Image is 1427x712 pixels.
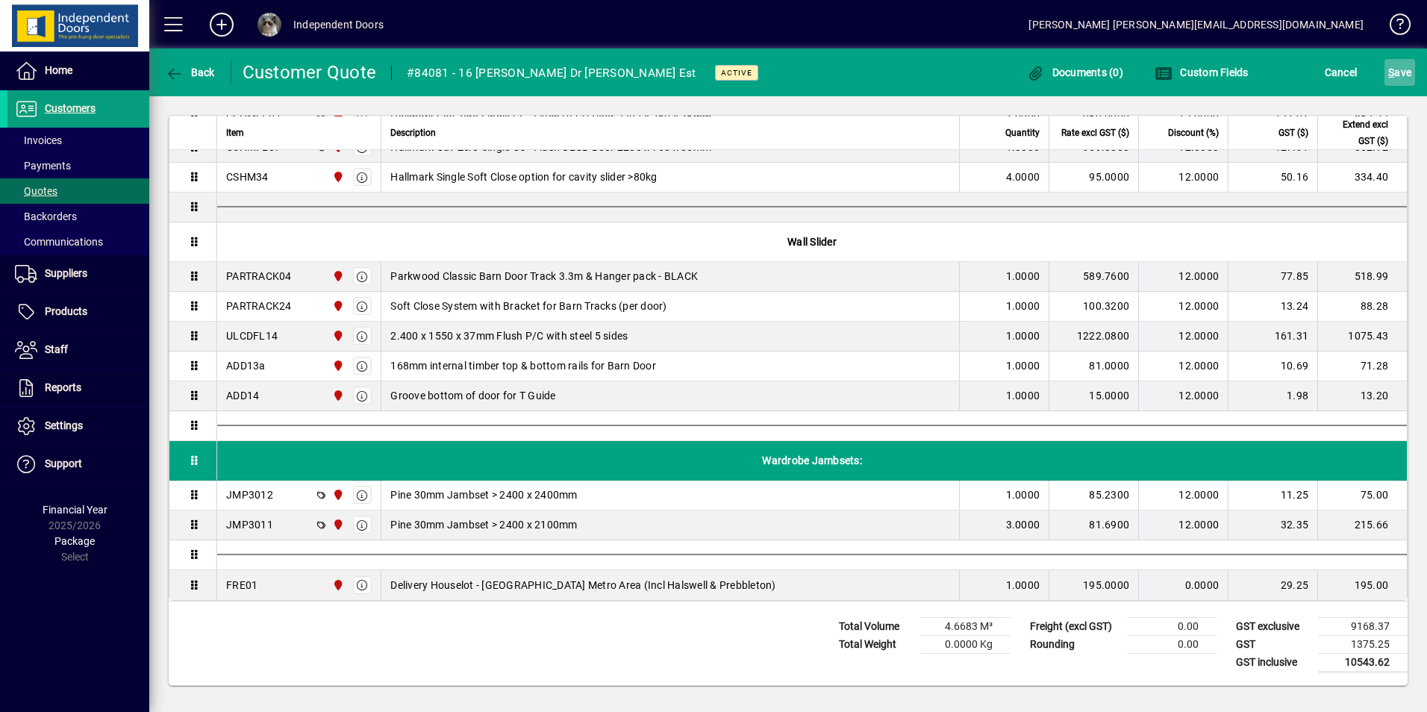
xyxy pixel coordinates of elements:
[1318,653,1408,672] td: 10543.62
[328,516,346,533] span: Christchurch
[1228,352,1317,381] td: 10.69
[328,487,346,503] span: Christchurch
[1138,481,1228,510] td: 12.0000
[45,64,72,76] span: Home
[7,178,149,204] a: Quotes
[7,128,149,153] a: Invoices
[1058,578,1129,593] div: 195.0000
[1005,124,1040,140] span: Quantity
[1228,510,1317,540] td: 32.35
[831,617,921,635] td: Total Volume
[1058,269,1129,284] div: 589.7600
[45,267,87,279] span: Suppliers
[1228,292,1317,322] td: 13.24
[921,617,1011,635] td: 4.6683 M³
[226,487,273,502] div: JMP3012
[1321,59,1361,86] button: Cancel
[390,358,656,373] span: 168mm internal timber top & bottom rails for Barn Door
[15,236,103,248] span: Communications
[149,59,231,86] app-page-header-button: Back
[15,134,62,146] span: Invoices
[15,160,71,172] span: Payments
[1317,262,1407,292] td: 518.99
[1006,358,1040,373] span: 1.0000
[1317,322,1407,352] td: 1075.43
[1006,517,1040,532] span: 3.0000
[7,229,149,254] a: Communications
[390,578,775,593] span: Delivery Houselot - [GEOGRAPHIC_DATA] Metro Area (Incl Halswell & Prebbleton)
[328,268,346,284] span: Christchurch
[1317,352,1407,381] td: 71.28
[226,358,266,373] div: ADD13a
[15,210,77,222] span: Backorders
[7,255,149,293] a: Suppliers
[1228,570,1317,600] td: 29.25
[45,102,96,114] span: Customers
[43,504,107,516] span: Financial Year
[1318,635,1408,653] td: 1375.25
[226,269,292,284] div: PARTRACK04
[1006,578,1040,593] span: 1.0000
[1317,163,1407,193] td: 334.40
[217,441,1407,480] div: Wardrobe Jambsets:
[1138,292,1228,322] td: 12.0000
[7,204,149,229] a: Backorders
[15,185,57,197] span: Quotes
[1058,328,1129,343] div: 1222.0800
[217,222,1407,261] div: Wall Slider
[390,269,698,284] span: Parkwood Classic Barn Door Track 3.3m & Hanger pack - BLACK
[831,635,921,653] td: Total Weight
[1022,617,1127,635] td: Freight (excl GST)
[1168,124,1219,140] span: Discount (%)
[328,328,346,344] span: Christchurch
[1058,169,1129,184] div: 95.0000
[1228,262,1317,292] td: 77.85
[1026,66,1123,78] span: Documents (0)
[1058,517,1129,532] div: 81.6900
[1022,635,1127,653] td: Rounding
[328,169,346,185] span: Christchurch
[328,298,346,314] span: Christchurch
[165,66,215,78] span: Back
[1058,358,1129,373] div: 81.0000
[1138,262,1228,292] td: 12.0000
[407,61,696,85] div: #84081 - 16 [PERSON_NAME] Dr [PERSON_NAME] Est
[390,124,436,140] span: Description
[7,369,149,407] a: Reports
[45,381,81,393] span: Reports
[1317,292,1407,322] td: 88.28
[226,578,257,593] div: FRE01
[390,299,666,313] span: Soft Close System with Bracket for Barn Tracks (per door)
[1151,59,1252,86] button: Custom Fields
[1278,124,1308,140] span: GST ($)
[1228,653,1318,672] td: GST inclusive
[45,458,82,469] span: Support
[390,487,577,502] span: Pine 30mm Jambset > 2400 x 2400mm
[1228,481,1317,510] td: 11.25
[1327,116,1388,149] span: Extend excl GST ($)
[1155,66,1249,78] span: Custom Fields
[1006,328,1040,343] span: 1.0000
[1058,487,1129,502] div: 85.2300
[243,60,377,84] div: Customer Quote
[7,331,149,369] a: Staff
[161,59,219,86] button: Back
[1061,124,1129,140] span: Rate excl GST ($)
[1388,60,1411,84] span: ave
[45,343,68,355] span: Staff
[198,11,246,38] button: Add
[7,153,149,178] a: Payments
[7,446,149,483] a: Support
[54,535,95,547] span: Package
[7,293,149,331] a: Products
[1228,381,1317,411] td: 1.98
[226,388,259,403] div: ADD14
[1006,169,1040,184] span: 4.0000
[293,13,384,37] div: Independent Doors
[1317,381,1407,411] td: 13.20
[1006,487,1040,502] span: 1.0000
[390,517,577,532] span: Pine 30mm Jambset > 2400 x 2100mm
[721,68,752,78] span: Active
[1138,570,1228,600] td: 0.0000
[226,124,244,140] span: Item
